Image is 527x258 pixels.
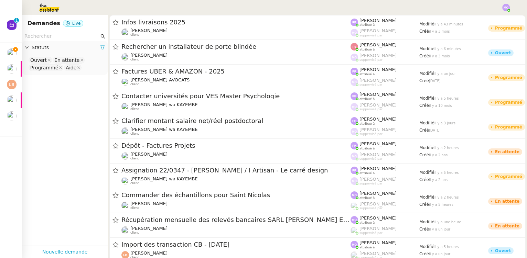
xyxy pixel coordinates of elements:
[359,191,397,196] span: [PERSON_NAME]
[351,28,419,37] app-user-label: suppervisé par
[130,181,139,185] span: client
[130,157,139,160] span: client
[351,166,419,175] app-user-label: attribué à
[419,220,434,224] span: Modifié
[121,102,351,111] app-user-detailed-label: client
[419,227,429,232] span: Créé
[121,143,351,149] span: Dépôt - Factures Projets
[351,43,358,51] img: svg
[429,203,453,206] span: il y a 5 heures
[121,53,129,61] img: users%2F2TyHGbgGwwZcFhdWHiwf3arjzPD2%2Favatar%2F1545394186276.jpeg
[42,248,88,256] a: Nouvelle demande
[351,142,358,149] img: svg
[121,226,351,235] app-user-detailed-label: client
[429,178,448,182] span: il y a 2 ans
[351,201,419,210] app-user-label: suppervisé par
[359,166,397,171] span: [PERSON_NAME]
[130,58,139,61] span: client
[351,226,419,235] app-user-label: suppervisé par
[30,65,58,71] div: Programmé
[351,54,358,61] img: svg
[351,117,358,125] img: svg
[359,182,383,186] span: suppervisé par
[351,78,419,87] app-user-label: suppervisé par
[121,29,129,36] img: users%2FfjlNmCTkLiVoA3HQjY3GA5JXGxb2%2Favatar%2Fstarofservice_97480retdsc0392.png
[121,152,351,160] app-user-detailed-label: client
[359,221,375,225] span: attribué à
[495,224,519,228] div: En attente
[30,57,47,63] div: Ouvert
[434,121,455,125] span: il y a 3 jours
[351,191,358,199] img: svg
[7,48,17,58] img: users%2FfjlNmCTkLiVoA3HQjY3GA5JXGxb2%2Favatar%2Fstarofservice_97480retdsc0392.png
[359,240,397,245] span: [PERSON_NAME]
[419,128,429,133] span: Créé
[359,92,397,97] span: [PERSON_NAME]
[130,250,168,256] span: [PERSON_NAME]
[29,64,63,71] nz-select-item: Programmé
[121,176,351,185] app-user-detailed-label: client
[419,78,429,83] span: Créé
[351,92,358,100] img: svg
[429,153,448,157] span: il y a 2 ans
[434,171,459,175] span: il y a 5 heures
[359,58,383,62] span: suppervisé par
[130,53,168,58] span: [PERSON_NAME]
[429,79,441,83] span: [DATE]
[359,215,397,221] span: [PERSON_NAME]
[54,57,79,63] div: En attente
[359,177,397,182] span: [PERSON_NAME]
[121,78,129,86] img: users%2F747wGtPOU8c06LfBMyRxetZoT1v2%2Favatar%2Fnokpict.jpg
[419,145,434,150] span: Modifié
[359,116,397,122] span: [PERSON_NAME]
[359,102,397,108] span: [PERSON_NAME]
[351,29,358,36] img: svg
[359,28,397,33] span: [PERSON_NAME]
[495,76,522,80] div: Programmé
[434,245,459,249] span: il y a 5 heures
[419,103,429,108] span: Créé
[121,19,351,25] span: Infos livraisons 2025
[121,226,129,234] img: users%2FfjlNmCTkLiVoA3HQjY3GA5JXGxb2%2Favatar%2Fstarofservice_97480retdsc0392.png
[351,127,419,136] app-user-label: suppervisé par
[495,100,522,104] div: Programmé
[359,48,375,52] span: attribué à
[359,171,375,175] span: attribué à
[359,246,375,249] span: attribué à
[351,53,419,62] app-user-label: suppervisé par
[130,176,198,181] span: [PERSON_NAME] wa KAYEMBE
[64,64,82,71] nz-select-item: Aide
[419,96,434,101] span: Modifié
[121,152,129,160] img: users%2FfjlNmCTkLiVoA3HQjY3GA5JXGxb2%2Favatar%2Fstarofservice_97480retdsc0392.png
[434,47,461,51] span: il y a 6 minutes
[495,249,511,253] div: Ouvert
[351,167,358,174] img: svg
[419,244,434,249] span: Modifié
[351,68,358,75] img: svg
[121,28,351,37] app-user-detailed-label: client
[359,226,397,231] span: [PERSON_NAME]
[130,127,198,132] span: [PERSON_NAME] wa KAYEMBE
[121,217,351,223] span: Récupération mensuelle des relevés bancaires SARL [PERSON_NAME] ET [PERSON_NAME]
[7,80,17,89] img: svg
[121,53,351,61] app-user-detailed-label: client
[359,97,375,101] span: attribué à
[419,251,429,256] span: Créé
[29,57,52,64] nz-select-item: Ouvert
[351,102,419,111] app-user-label: suppervisé par
[419,170,434,175] span: Modifié
[121,93,351,99] span: Contacter universités pour VES Master Psychologie
[130,28,168,33] span: [PERSON_NAME]
[359,251,397,256] span: [PERSON_NAME]
[429,104,452,108] span: il y a 10 mois
[359,23,375,27] span: attribué à
[24,32,99,40] input: Rechercher
[121,127,129,135] img: users%2F47wLulqoDhMx0TTMwUcsFP5V2A23%2Favatar%2Fnokpict-removebg-preview-removebg-preview.png
[495,26,522,30] div: Programmé
[130,33,139,37] span: client
[419,195,434,200] span: Modifié
[351,227,358,234] img: users%2FyQfMwtYgTqhRP2YHWHmG2s2LYaD3%2Favatar%2Fprofile-pic.png
[351,216,358,224] img: svg
[351,103,358,111] img: svg
[351,42,419,51] app-user-label: attribué à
